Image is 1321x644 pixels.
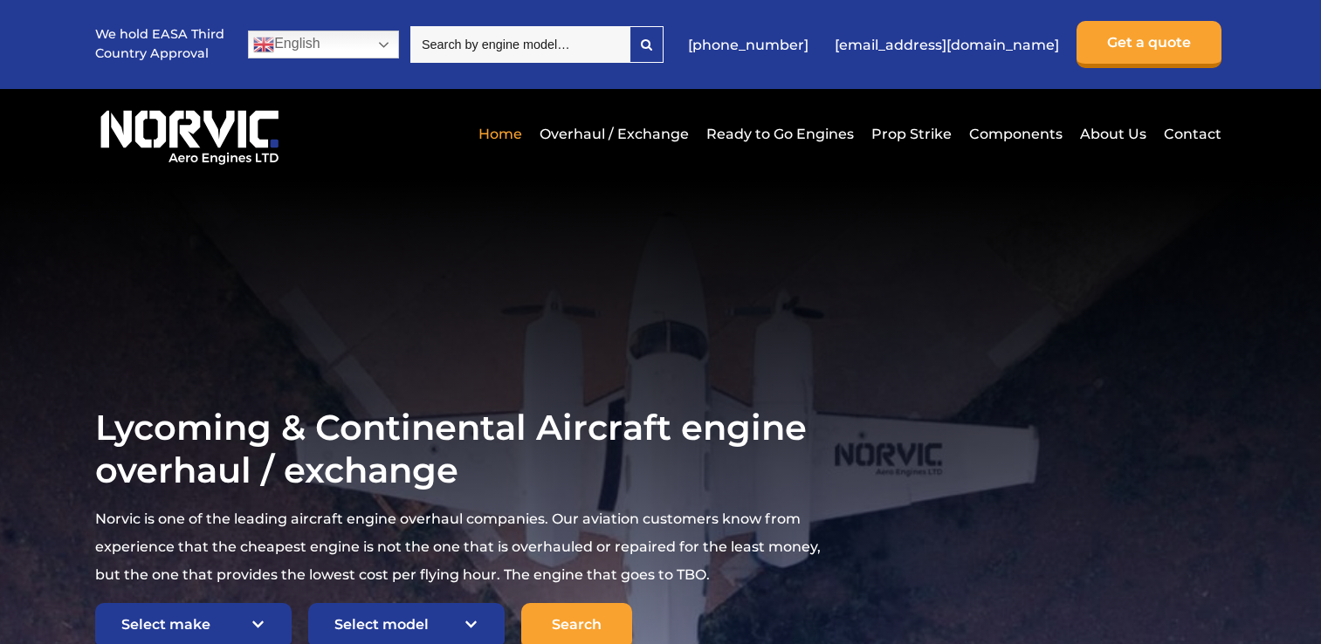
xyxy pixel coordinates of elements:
[95,102,284,166] img: Norvic Aero Engines logo
[1076,113,1151,155] a: About Us
[535,113,693,155] a: Overhaul / Exchange
[679,24,817,66] a: [PHONE_NUMBER]
[965,113,1067,155] a: Components
[826,24,1068,66] a: [EMAIL_ADDRESS][DOMAIN_NAME]
[410,26,630,63] input: Search by engine model…
[253,34,274,55] img: en
[1159,113,1221,155] a: Contact
[474,113,526,155] a: Home
[248,31,399,58] a: English
[95,505,830,589] p: Norvic is one of the leading aircraft engine overhaul companies. Our aviation customers know from...
[1077,21,1221,68] a: Get a quote
[95,406,830,491] h1: Lycoming & Continental Aircraft engine overhaul / exchange
[702,113,858,155] a: Ready to Go Engines
[95,25,226,63] p: We hold EASA Third Country Approval
[867,113,956,155] a: Prop Strike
